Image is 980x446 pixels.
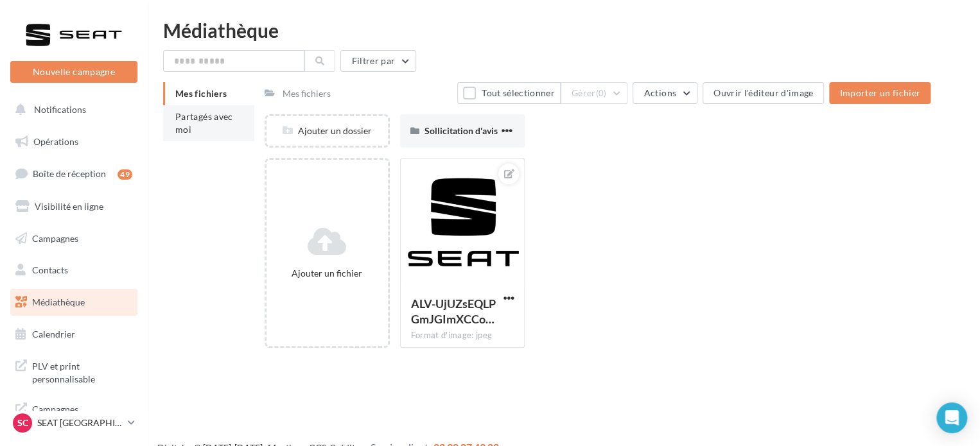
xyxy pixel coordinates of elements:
span: Sollicitation d'avis [424,125,498,136]
span: Opérations [33,136,78,147]
button: Notifications [8,96,135,123]
a: Visibilité en ligne [8,193,140,220]
a: Campagnes DataOnDemand [8,395,140,433]
div: Open Intercom Messenger [936,402,967,433]
span: Mes fichiers [175,88,227,99]
button: Actions [633,82,697,104]
span: SC [17,416,28,429]
span: (0) [596,88,607,98]
div: 49 [118,169,132,180]
span: Contacts [32,264,68,275]
span: PLV et print personnalisable [32,357,132,385]
span: ALV-UjUZsEQLPGmJGImXCCoG682WoEmBjLk3wwLMN3_KWTNxrwGqr022 [411,296,496,326]
button: Filtrer par [340,50,416,72]
span: Médiathèque [32,296,85,307]
span: Notifications [34,104,86,115]
div: Ajouter un fichier [272,267,383,280]
span: Campagnes [32,232,78,243]
div: Médiathèque [163,21,965,40]
span: Calendrier [32,329,75,339]
button: Nouvelle campagne [10,61,137,83]
p: SEAT [GEOGRAPHIC_DATA] [37,416,123,429]
span: Boîte de réception [33,168,106,179]
a: Boîte de réception49 [8,160,140,187]
span: Campagnes DataOnDemand [32,400,132,428]
span: Actions [643,87,676,98]
button: Ouvrir l'éditeur d'image [703,82,824,104]
div: Format d'image: jpeg [411,330,514,341]
span: Visibilité en ligne [35,201,103,212]
a: PLV et print personnalisable [8,352,140,390]
a: Calendrier [8,321,140,348]
div: Ajouter un dossier [267,124,388,137]
a: Contacts [8,257,140,284]
button: Importer un fichier [829,82,931,104]
a: Médiathèque [8,289,140,316]
a: SC SEAT [GEOGRAPHIC_DATA] [10,411,137,435]
button: Tout sélectionner [457,82,560,104]
div: Mes fichiers [283,87,331,100]
span: Importer un fichier [839,87,920,98]
a: Opérations [8,128,140,155]
a: Campagnes [8,225,140,252]
button: Gérer(0) [561,82,628,104]
span: Partagés avec moi [175,111,233,135]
